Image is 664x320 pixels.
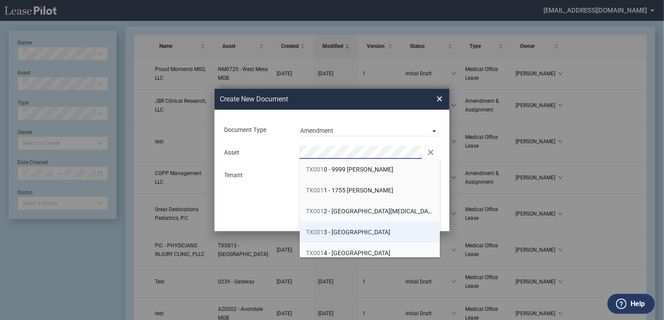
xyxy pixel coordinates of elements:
div: Document Type [219,126,294,135]
li: TX0012 - [GEOGRAPHIC_DATA][MEDICAL_DATA]- [GEOGRAPHIC_DATA] [300,201,440,222]
div: Tenant [219,171,294,180]
label: Help [630,298,645,310]
span: TX001 [306,166,324,173]
span: 2 - [GEOGRAPHIC_DATA][MEDICAL_DATA]- [GEOGRAPHIC_DATA] [306,208,499,215]
li: TX0014 - [GEOGRAPHIC_DATA] [300,243,440,263]
h2: Create New Document [220,94,405,104]
li: TX0013 - [GEOGRAPHIC_DATA] [300,222,440,243]
span: 4 - [GEOGRAPHIC_DATA] [306,249,391,256]
span: 1 - 1755 [PERSON_NAME] [306,187,394,194]
span: TX001 [306,187,324,194]
div: Amendment [300,127,333,134]
md-dialog: Create New ... [215,89,449,232]
div: Asset [219,148,294,157]
md-select: Document Type: Amendment [299,123,440,136]
span: 0 - 9999 [PERSON_NAME] [306,166,394,173]
li: TX0010 - 9999 [PERSON_NAME] [300,159,440,180]
span: TX001 [306,208,324,215]
span: TX001 [306,229,324,236]
li: TX0011 - 1755 [PERSON_NAME] [300,180,440,201]
span: × [436,92,443,106]
span: 3 - [GEOGRAPHIC_DATA] [306,229,391,236]
span: TX001 [306,249,324,256]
